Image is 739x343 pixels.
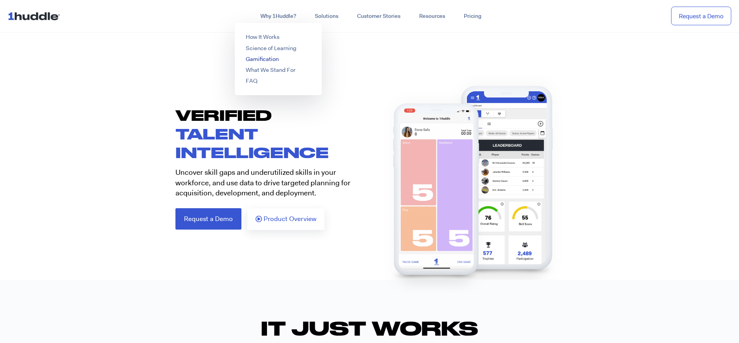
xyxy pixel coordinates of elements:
a: Science of Learning [246,44,297,52]
a: What We Stand For [246,66,295,74]
p: Uncover skill gaps and underutilized skills in your workforce, and use data to drive targeted pla... [175,167,364,198]
a: FAQ [246,77,257,85]
h1: VERIFIED [175,106,369,162]
a: Customer Stories [348,9,410,23]
span: TALENT INTELLIGENCE [175,125,329,161]
a: Pricing [455,9,491,23]
a: How It Works [246,33,279,41]
span: Product Overview [264,216,316,223]
a: Solutions [305,9,348,23]
a: Why 1Huddle? [251,9,305,23]
img: ... [8,9,63,23]
a: Product Overview [247,208,324,230]
a: Request a Demo [175,208,241,230]
span: Request a Demo [184,216,233,222]
a: Request a Demo [671,7,731,26]
a: Resources [410,9,455,23]
a: Gamification [246,55,279,63]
